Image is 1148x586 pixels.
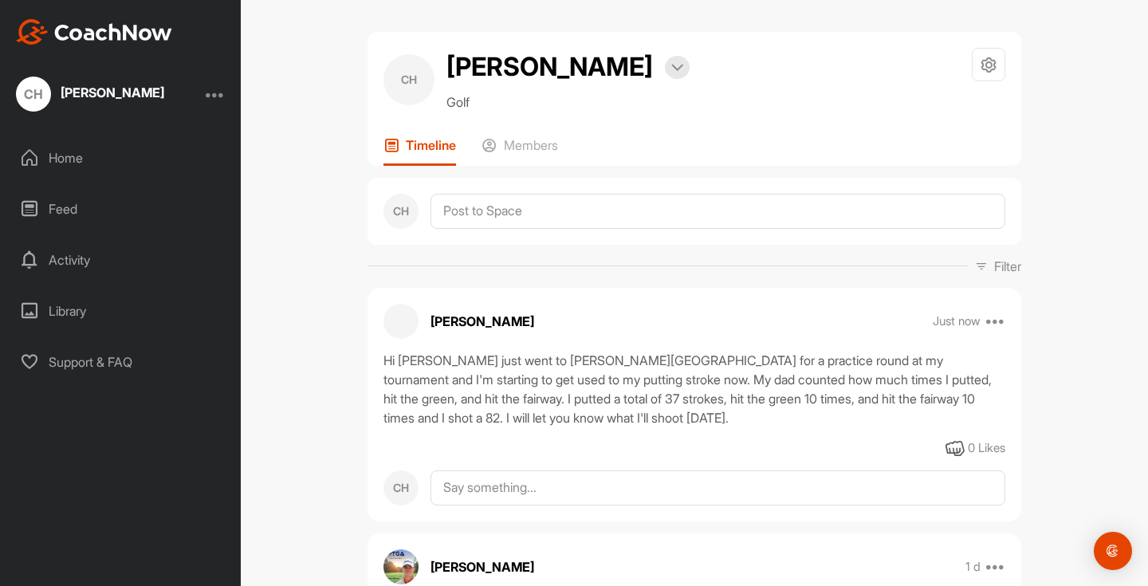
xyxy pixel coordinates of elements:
[9,189,234,229] div: Feed
[431,312,534,331] p: [PERSON_NAME]
[446,48,653,86] h2: [PERSON_NAME]
[9,342,234,382] div: Support & FAQ
[61,86,164,99] div: [PERSON_NAME]
[383,194,419,229] div: CH
[383,54,434,105] div: CH
[9,138,234,178] div: Home
[994,257,1021,276] p: Filter
[933,313,981,329] p: Just now
[383,549,419,584] img: avatar
[1094,532,1132,570] div: Open Intercom Messenger
[16,77,51,112] div: CH
[504,137,558,153] p: Members
[16,19,172,45] img: CoachNow
[965,559,981,575] p: 1 d
[671,64,683,72] img: arrow-down
[9,291,234,331] div: Library
[431,557,534,576] p: [PERSON_NAME]
[406,137,456,153] p: Timeline
[446,92,690,112] p: Golf
[383,470,419,505] div: CH
[383,351,1005,427] div: Hi [PERSON_NAME] just went to [PERSON_NAME][GEOGRAPHIC_DATA] for a practice round at my tournamen...
[968,439,1005,458] div: 0 Likes
[9,240,234,280] div: Activity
